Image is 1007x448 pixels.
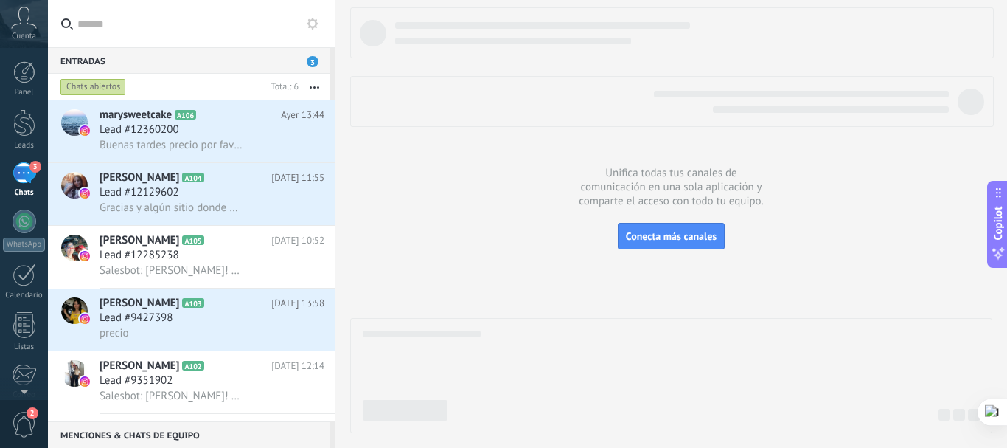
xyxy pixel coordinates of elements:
img: icon [80,314,90,324]
span: [PERSON_NAME] [100,233,179,248]
span: marysweetcake [100,108,172,123]
span: [PERSON_NAME] [100,170,179,185]
span: Salesbot: [PERSON_NAME]! Enseguida te enviaremos la información sobre los modelos disponibles [100,389,243,403]
span: Ayer 13:44 [281,108,324,123]
span: Conecta más canales [626,230,717,243]
span: [DATE] 10:52 [271,233,324,248]
button: Conecta más canales [618,223,725,249]
span: Lead #12129602 [100,185,179,200]
div: Chats abiertos [60,78,126,96]
span: Copilot [991,206,1006,240]
a: avataricon[PERSON_NAME]A105[DATE] 10:52Lead #12285238Salesbot: [PERSON_NAME]! Muchas gracias por ... [48,226,335,288]
div: Entradas [48,47,330,74]
span: Lead #9427398 [100,311,173,325]
span: 2 [27,407,38,419]
span: Cuenta [12,32,36,41]
span: Lead #9351902 [100,373,173,388]
span: Lead #12360200 [100,123,179,137]
span: [PERSON_NAME] [100,359,179,373]
div: WhatsApp [3,238,45,252]
div: Chats [3,188,46,198]
a: avataricon[PERSON_NAME]A102[DATE] 12:14Lead #9351902Salesbot: [PERSON_NAME]! Enseguida te enviare... [48,351,335,413]
img: icon [80,125,90,136]
span: precio [100,326,129,340]
a: avataricon[PERSON_NAME]A104[DATE] 11:55Lead #12129602Gracias y algún sitio donde pueden venderlos [48,163,335,225]
span: [DATE] 12:14 [271,359,324,373]
button: Más [299,74,330,100]
div: Listas [3,342,46,352]
div: Menciones & Chats de equipo [48,421,330,448]
a: avataricon[PERSON_NAME]A103[DATE] 13:58Lead #9427398precio [48,289,335,351]
img: icon [80,251,90,261]
span: A103 [182,298,203,308]
div: Calendario [3,291,46,300]
span: A102 [182,361,203,371]
div: Panel [3,88,46,97]
span: Gracias y algún sitio donde pueden venderlos [100,201,243,215]
span: [PERSON_NAME] [100,296,179,311]
div: Leads [3,141,46,151]
span: A106 [175,110,196,120]
span: 3 [307,56,318,67]
span: [DATE] 11:55 [271,170,324,185]
img: icon [80,188,90,199]
span: Buenas tardes precio por favor [100,138,243,152]
span: A105 [182,235,203,245]
span: 3 [29,161,41,173]
span: Lead #12285238 [100,248,179,263]
span: A104 [182,173,203,182]
a: avatariconmarysweetcakeA106Ayer 13:44Lead #12360200Buenas tardes precio por favor [48,100,335,162]
img: icon [80,376,90,387]
span: [DATE] 13:58 [271,296,324,311]
div: Total: 6 [265,80,299,94]
span: Salesbot: [PERSON_NAME]! Muchas gracias por tu interés 💚 por favor envía tu CV al siguiente corre... [100,263,243,278]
